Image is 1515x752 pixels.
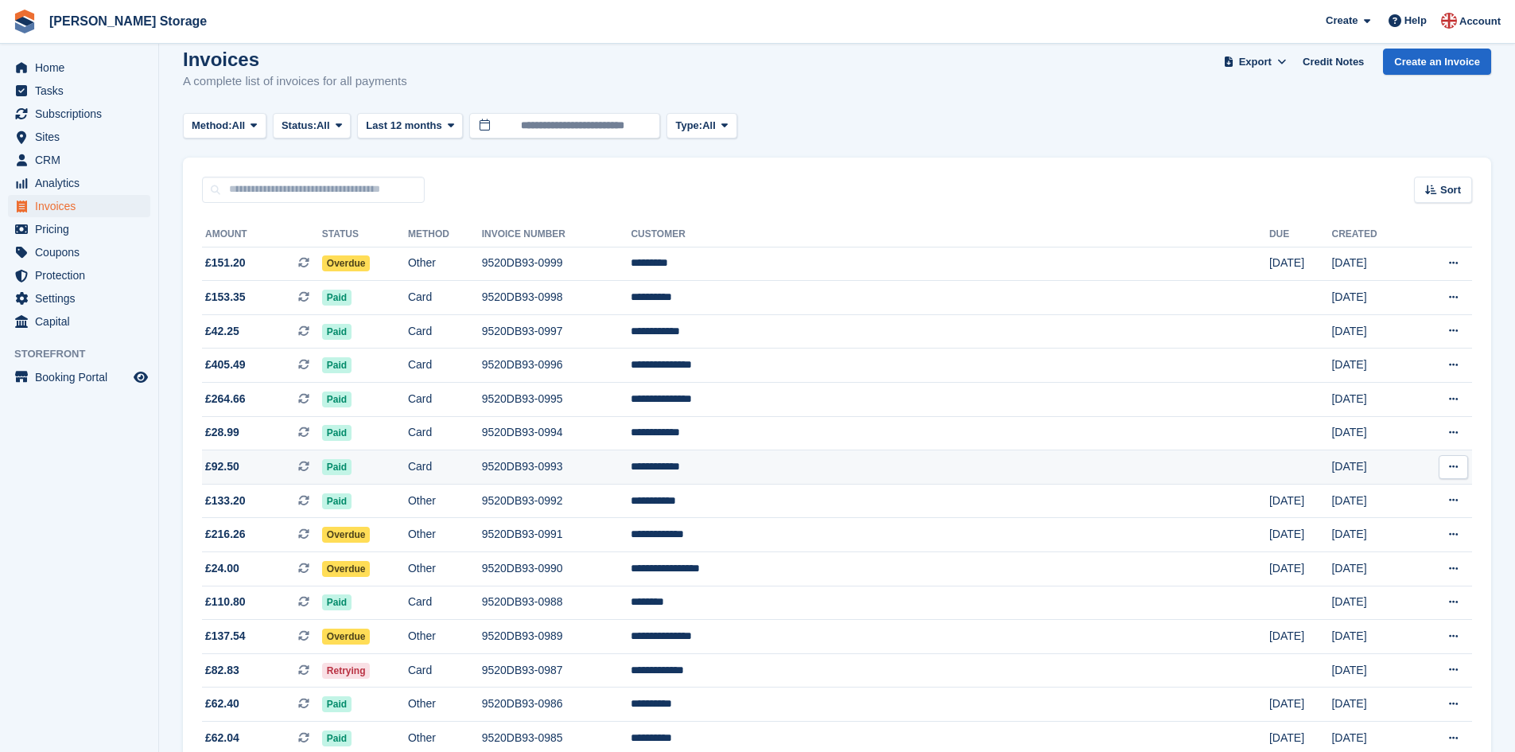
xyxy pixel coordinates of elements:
[482,620,631,654] td: 9520DB93-0989
[482,281,631,315] td: 9520DB93-0998
[35,172,130,194] span: Analytics
[1331,314,1412,349] td: [DATE]
[205,458,239,475] span: £92.50
[192,118,232,134] span: Method:
[1331,688,1412,722] td: [DATE]
[482,518,631,552] td: 9520DB93-0991
[408,653,482,688] td: Card
[205,594,246,610] span: £110.80
[408,314,482,349] td: Card
[35,366,130,388] span: Booking Portal
[8,149,150,171] a: menu
[8,310,150,333] a: menu
[408,349,482,383] td: Card
[205,357,246,373] span: £405.49
[205,255,246,271] span: £151.20
[1269,518,1332,552] td: [DATE]
[205,560,239,577] span: £24.00
[322,527,371,543] span: Overdue
[183,113,266,139] button: Method: All
[631,222,1269,247] th: Customer
[322,425,352,441] span: Paid
[273,113,351,139] button: Status: All
[408,383,482,417] td: Card
[322,222,408,247] th: Status
[8,103,150,125] a: menu
[317,118,330,134] span: All
[1326,13,1358,29] span: Create
[35,287,130,310] span: Settings
[1331,484,1412,518] td: [DATE]
[482,450,631,485] td: 9520DB93-0993
[1331,552,1412,586] td: [DATE]
[205,730,239,746] span: £62.04
[322,459,352,475] span: Paid
[675,118,702,134] span: Type:
[35,241,130,263] span: Coupons
[482,416,631,450] td: 9520DB93-0994
[322,629,371,645] span: Overdue
[408,586,482,620] td: Card
[1269,247,1332,281] td: [DATE]
[322,696,352,712] span: Paid
[482,383,631,417] td: 9520DB93-0995
[482,688,631,722] td: 9520DB93-0986
[408,222,482,247] th: Method
[8,80,150,102] a: menu
[205,323,239,340] span: £42.25
[14,346,158,362] span: Storefront
[8,287,150,310] a: menu
[322,324,352,340] span: Paid
[183,72,407,91] p: A complete list of invoices for all payments
[408,416,482,450] td: Card
[13,10,37,33] img: stora-icon-8386f47178a22dfd0bd8f6a31ec36ba5ce8667c1dd55bd0f319d3a0aa187defe.svg
[1331,620,1412,654] td: [DATE]
[35,264,130,286] span: Protection
[482,586,631,620] td: 9520DB93-0988
[1269,688,1332,722] td: [DATE]
[8,126,150,148] a: menu
[1331,416,1412,450] td: [DATE]
[357,113,463,139] button: Last 12 months
[43,8,213,34] a: [PERSON_NAME] Storage
[408,620,482,654] td: Other
[322,663,371,679] span: Retrying
[1269,222,1332,247] th: Due
[1220,49,1290,75] button: Export
[205,628,246,645] span: £137.54
[408,450,482,485] td: Card
[35,195,130,217] span: Invoices
[1331,349,1412,383] td: [DATE]
[282,118,317,134] span: Status:
[205,526,246,543] span: £216.26
[8,218,150,240] a: menu
[1269,620,1332,654] td: [DATE]
[35,80,130,102] span: Tasks
[1404,13,1427,29] span: Help
[482,222,631,247] th: Invoice Number
[35,56,130,79] span: Home
[322,561,371,577] span: Overdue
[205,424,239,441] span: £28.99
[205,696,239,712] span: £62.40
[322,731,352,746] span: Paid
[35,149,130,171] span: CRM
[1459,14,1501,29] span: Account
[408,518,482,552] td: Other
[666,113,736,139] button: Type: All
[35,218,130,240] span: Pricing
[322,493,352,509] span: Paid
[1331,281,1412,315] td: [DATE]
[205,391,246,407] span: £264.66
[322,594,352,610] span: Paid
[482,552,631,586] td: 9520DB93-0990
[1269,552,1332,586] td: [DATE]
[322,290,352,306] span: Paid
[8,56,150,79] a: menu
[232,118,246,134] span: All
[322,255,371,271] span: Overdue
[35,310,130,333] span: Capital
[482,314,631,349] td: 9520DB93-0997
[205,662,239,679] span: £82.83
[1331,518,1412,552] td: [DATE]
